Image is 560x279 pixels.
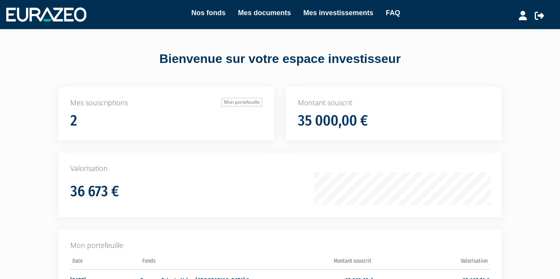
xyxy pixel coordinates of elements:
p: Valorisation [70,164,490,174]
p: Mes souscriptions [70,98,262,108]
h1: 36 673 € [70,183,119,200]
h1: 35 000,00 € [298,113,368,129]
p: Montant souscrit [298,98,490,108]
a: Mon portefeuille [222,98,262,106]
th: Fonds [140,255,257,270]
div: Bienvenue sur votre espace investisseur [41,50,519,68]
a: Nos fonds [191,7,226,18]
th: Montant souscrit [257,255,373,270]
a: Mes investissements [303,7,373,18]
th: Date [70,255,140,270]
a: Mes documents [238,7,291,18]
th: Valorisation [373,255,490,270]
img: 1732889491-logotype_eurazeo_blanc_rvb.png [6,7,86,21]
a: FAQ [386,7,400,18]
p: Mon portefeuille [70,241,490,251]
h1: 2 [70,113,77,129]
